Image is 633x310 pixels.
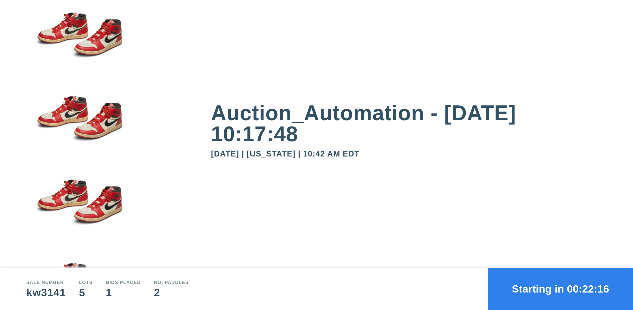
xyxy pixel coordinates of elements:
img: small [26,4,132,87]
div: Sale number [26,280,66,285]
img: small [26,87,132,171]
div: 5 [79,287,93,298]
div: kw3141 [26,287,66,298]
button: Starting in 00:22:16 [488,268,633,310]
div: [DATE] | [US_STATE] | 10:42 AM EDT [211,150,607,158]
div: 1 [106,287,141,298]
div: Auction_Automation - [DATE] 10:17:48 [211,102,607,145]
div: 2 [154,287,189,298]
div: Lots [79,280,93,285]
img: small [26,171,132,254]
div: No. Paddles [154,280,189,285]
div: Bids Placed [106,280,141,285]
